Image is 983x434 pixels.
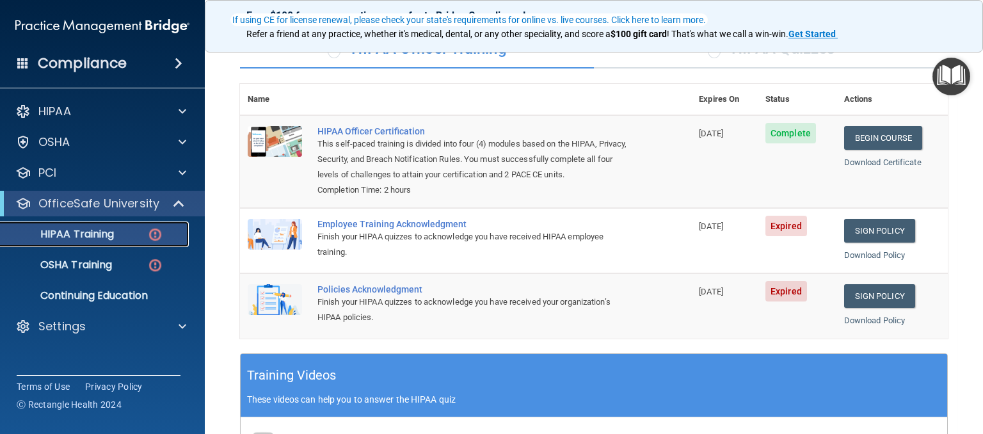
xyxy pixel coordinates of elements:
img: danger-circle.6113f641.png [147,227,163,243]
th: Actions [836,84,948,115]
p: HIPAA Training [8,228,114,241]
p: PCI [38,165,56,181]
h5: Training Videos [247,364,337,387]
p: Earn $100 for every practice you refer to Bridge Compliance! [246,10,941,22]
span: Refer a friend at any practice, whether it's medical, dental, or any other speciality, and score a [246,29,611,39]
div: Finish your HIPAA quizzes to acknowledge you have received HIPAA employee training. [317,229,627,260]
a: OfficeSafe University [15,196,186,211]
div: Completion Time: 2 hours [317,182,627,198]
p: Settings [38,319,86,334]
span: [DATE] [699,221,723,231]
p: OSHA [38,134,70,150]
a: Download Certificate [844,157,922,167]
a: Download Policy [844,316,906,325]
p: OfficeSafe University [38,196,159,211]
strong: $100 gift card [611,29,667,39]
span: ! That's what we call a win-win. [667,29,788,39]
a: Sign Policy [844,284,915,308]
h4: Compliance [38,54,127,72]
p: Continuing Education [8,289,183,302]
p: These videos can help you to answer the HIPAA quiz [247,394,941,405]
a: Terms of Use [17,380,70,393]
th: Expires On [691,84,758,115]
span: ✓ [707,39,721,58]
button: If using CE for license renewal, please check your state's requirements for online vs. live cours... [230,13,708,26]
span: [DATE] [699,287,723,296]
div: Employee Training Acknowledgment [317,219,627,229]
a: Download Policy [844,250,906,260]
a: Begin Course [844,126,922,150]
div: If using CE for license renewal, please check your state's requirements for online vs. live cours... [232,15,706,24]
a: Sign Policy [844,219,915,243]
a: Privacy Policy [85,380,143,393]
th: Name [240,84,310,115]
button: Open Resource Center [932,58,970,95]
span: Expired [765,281,807,301]
a: Get Started [788,29,838,39]
div: Finish your HIPAA quizzes to acknowledge you have received your organization’s HIPAA policies. [317,294,627,325]
span: [DATE] [699,129,723,138]
img: danger-circle.6113f641.png [147,257,163,273]
span: Ⓒ Rectangle Health 2024 [17,398,122,411]
a: PCI [15,165,186,181]
div: This self-paced training is divided into four (4) modules based on the HIPAA, Privacy, Security, ... [317,136,627,182]
span: ✓ [327,39,341,58]
p: OSHA Training [8,259,112,271]
strong: Get Started [788,29,836,39]
a: Settings [15,319,186,334]
p: HIPAA [38,104,71,119]
span: Complete [765,123,816,143]
img: PMB logo [15,13,189,39]
span: Expired [765,216,807,236]
div: Policies Acknowledgment [317,284,627,294]
a: OSHA [15,134,186,150]
a: HIPAA [15,104,186,119]
th: Status [758,84,836,115]
a: HIPAA Officer Certification [317,126,627,136]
